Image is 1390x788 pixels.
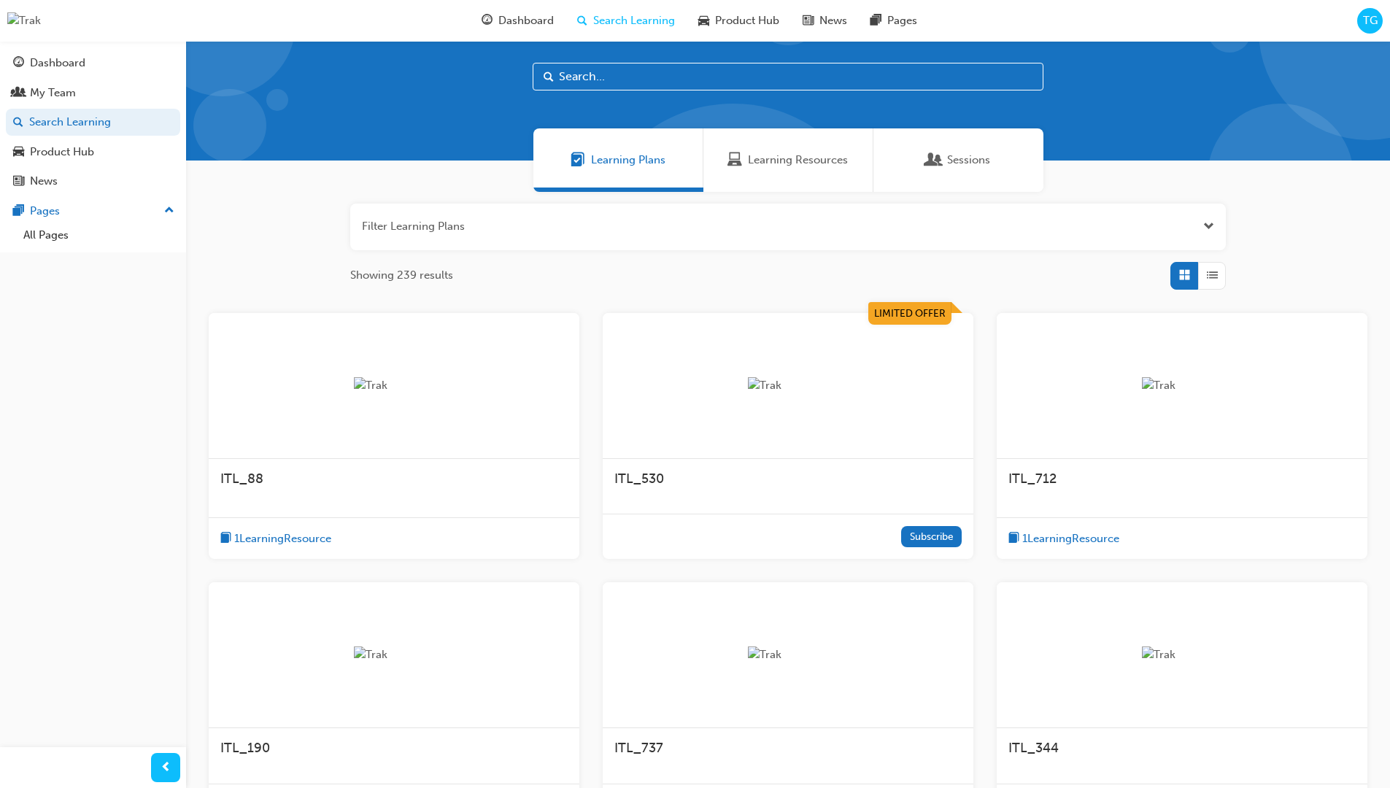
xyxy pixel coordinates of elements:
[354,377,434,394] img: Trak
[6,109,180,136] a: Search Learning
[30,203,60,220] div: Pages
[544,69,554,85] span: Search
[591,152,665,169] span: Learning Plans
[565,6,687,36] a: search-iconSearch Learning
[571,152,585,169] span: Learning Plans
[6,139,180,166] a: Product Hub
[30,173,58,190] div: News
[727,152,742,169] span: Learning Resources
[1179,267,1190,284] span: Grid
[30,55,85,72] div: Dashboard
[30,85,76,101] div: My Team
[7,12,41,29] img: Trak
[482,12,493,30] span: guage-icon
[6,47,180,198] button: DashboardMy TeamSearch LearningProduct HubNews
[470,6,565,36] a: guage-iconDashboard
[220,471,263,487] span: ITL_88
[18,224,180,247] a: All Pages
[748,152,848,169] span: Learning Resources
[703,128,873,192] a: Learning ResourcesLearning Resources
[1207,267,1218,284] span: List
[887,12,917,29] span: Pages
[1008,530,1019,548] span: book-icon
[164,201,174,220] span: up-icon
[947,152,990,169] span: Sessions
[873,128,1043,192] a: SessionsSessions
[1357,8,1383,34] button: TG
[791,6,859,36] a: news-iconNews
[13,57,24,70] span: guage-icon
[1008,530,1119,548] button: book-icon1LearningResource
[859,6,929,36] a: pages-iconPages
[687,6,791,36] a: car-iconProduct Hub
[6,80,180,107] a: My Team
[997,313,1367,560] a: TrakITL_712book-icon1LearningResource
[1203,218,1214,235] button: Open the filter
[819,12,847,29] span: News
[748,646,828,663] img: Trak
[13,205,24,218] span: pages-icon
[748,377,828,394] img: Trak
[603,313,973,560] a: Limited OfferTrakITL_530Subscribe
[6,168,180,195] a: News
[6,50,180,77] a: Dashboard
[13,87,24,100] span: people-icon
[6,198,180,225] button: Pages
[1142,377,1222,394] img: Trak
[593,12,675,29] span: Search Learning
[803,12,814,30] span: news-icon
[13,175,24,188] span: news-icon
[927,152,941,169] span: Sessions
[1363,12,1378,29] span: TG
[1022,530,1119,547] span: 1 Learning Resource
[577,12,587,30] span: search-icon
[30,144,94,161] div: Product Hub
[13,116,23,129] span: search-icon
[350,267,453,284] span: Showing 239 results
[161,759,171,777] span: prev-icon
[614,740,663,756] span: ITL_737
[901,526,962,547] button: Subscribe
[533,128,703,192] a: Learning PlansLearning Plans
[220,530,231,548] span: book-icon
[234,530,331,547] span: 1 Learning Resource
[870,12,881,30] span: pages-icon
[1008,740,1059,756] span: ITL_344
[533,63,1043,90] input: Search...
[1008,471,1057,487] span: ITL_712
[209,313,579,560] a: TrakITL_88book-icon1LearningResource
[715,12,779,29] span: Product Hub
[874,307,946,320] span: Limited Offer
[1142,646,1222,663] img: Trak
[354,646,434,663] img: Trak
[698,12,709,30] span: car-icon
[220,530,331,548] button: book-icon1LearningResource
[220,740,270,756] span: ITL_190
[498,12,554,29] span: Dashboard
[13,146,24,159] span: car-icon
[614,471,664,487] span: ITL_530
